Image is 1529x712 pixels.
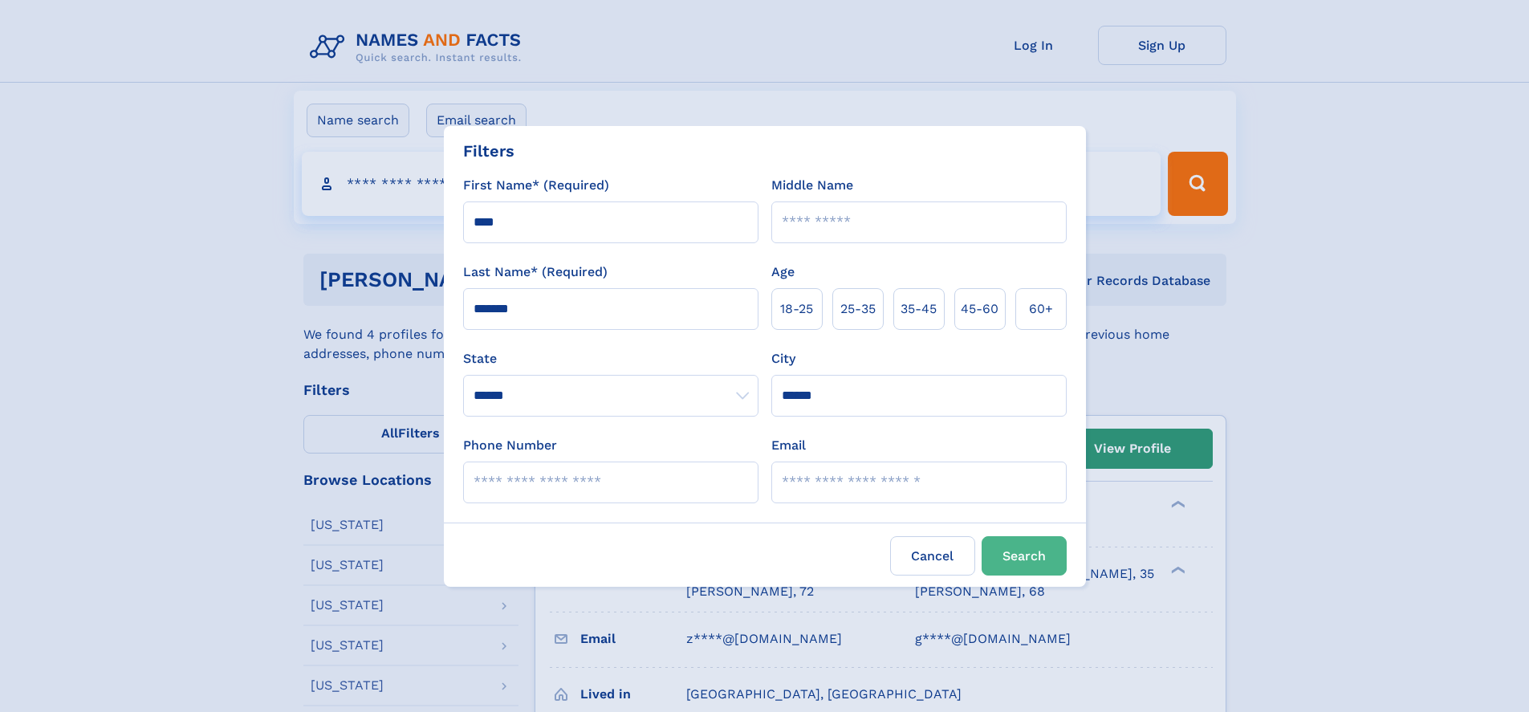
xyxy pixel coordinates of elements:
[463,139,514,163] div: Filters
[840,299,876,319] span: 25‑35
[982,536,1067,576] button: Search
[961,299,998,319] span: 45‑60
[771,436,806,455] label: Email
[463,176,609,195] label: First Name* (Required)
[1029,299,1053,319] span: 60+
[890,536,975,576] label: Cancel
[771,176,853,195] label: Middle Name
[771,349,795,368] label: City
[780,299,813,319] span: 18‑25
[771,262,795,282] label: Age
[463,436,557,455] label: Phone Number
[901,299,937,319] span: 35‑45
[463,349,758,368] label: State
[463,262,608,282] label: Last Name* (Required)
